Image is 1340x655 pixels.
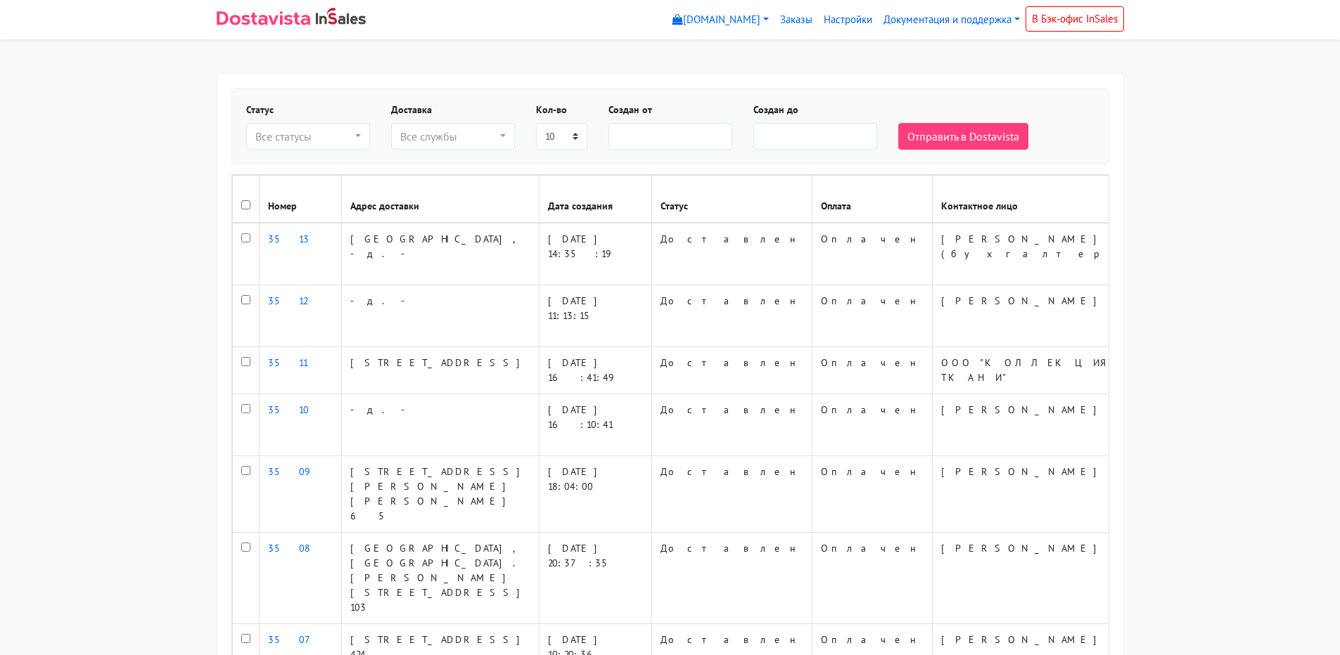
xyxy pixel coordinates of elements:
[246,123,370,150] button: Все статусы
[932,223,1128,285] td: [PERSON_NAME] (бухгалтер)
[932,456,1128,533] td: [PERSON_NAME]
[246,103,274,117] label: Статус
[878,6,1026,34] a: Документация и поддержка
[341,456,539,533] td: [STREET_ADDRESS][PERSON_NAME][PERSON_NAME] 65
[812,347,932,394] td: Оплачен
[608,103,652,117] label: Создан от
[932,394,1128,456] td: [PERSON_NAME]
[341,176,539,223] th: Адрес доставки
[651,347,812,394] td: Доставлен
[539,223,651,285] td: [DATE] 14:35:19
[651,223,812,285] td: Доставлен
[268,542,310,555] a: 3508
[932,533,1128,624] td: [PERSON_NAME]
[268,403,309,416] a: 3510
[812,394,932,456] td: Оплачен
[341,285,539,347] td: - д. -
[651,533,812,624] td: Доставлен
[539,533,651,624] td: [DATE] 20:37:35
[812,533,932,624] td: Оплачен
[539,285,651,347] td: [DATE] 11:13:15
[536,103,567,117] label: Кол-во
[651,456,812,533] td: Доставлен
[651,285,812,347] td: Доставлен
[812,456,932,533] td: Оплачен
[391,123,515,150] button: Все службы
[259,176,341,223] th: Номер
[812,223,932,285] td: Оплачен
[341,533,539,624] td: [GEOGRAPHIC_DATA], [GEOGRAPHIC_DATA]. [PERSON_NAME][STREET_ADDRESS] 103
[341,394,539,456] td: - д. -
[341,223,539,285] td: [GEOGRAPHIC_DATA], - д. -
[539,176,651,223] th: Дата создания
[341,347,539,394] td: [STREET_ADDRESS]
[932,285,1128,347] td: [PERSON_NAME]
[316,8,366,25] img: InSales
[539,394,651,456] td: [DATE] 16:10:41
[268,465,311,478] a: 3509
[812,285,932,347] td: Оплачен
[651,176,812,223] th: Статус
[774,6,818,34] a: Заказы
[268,294,307,307] a: 3512
[932,347,1128,394] td: ООО "КОЛЛЕКЦИЯ ТКАНИ"
[400,128,497,145] div: Все службы
[818,6,878,34] a: Настройки
[753,103,798,117] label: Создан до
[539,347,651,394] td: [DATE] 16:41:49
[932,176,1128,223] th: Контактное лицо
[268,633,323,646] a: 3507
[255,128,352,145] div: Все статусы
[268,233,310,245] a: 3513
[217,11,310,25] img: Dostavista - срочная курьерская служба доставки
[667,6,774,34] a: [DOMAIN_NAME]
[651,394,812,456] td: Доставлен
[1026,6,1124,32] a: В Бэк-офис InSales
[898,123,1028,150] button: Отправить в Dostavista
[268,356,307,369] a: 3511
[391,103,432,117] label: Доставка
[539,456,651,533] td: [DATE] 18:04:00
[812,176,932,223] th: Оплата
